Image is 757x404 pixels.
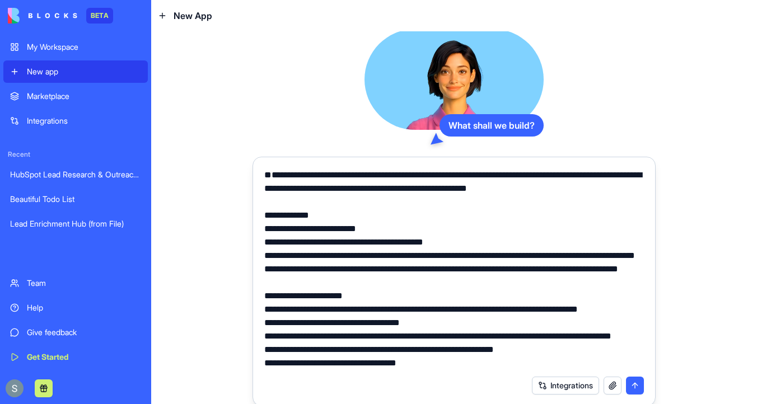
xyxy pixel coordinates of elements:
span: New App [174,9,212,22]
a: Team [3,272,148,294]
a: Give feedback [3,321,148,344]
div: Beautiful Todo List [10,194,141,205]
div: Marketplace [27,91,141,102]
button: Integrations [532,377,599,394]
div: My Workspace [27,41,141,53]
div: Integrations [27,115,141,126]
div: HubSpot Lead Research & Outreach Engine [10,169,141,180]
div: Get Started [27,351,141,363]
div: Lead Enrichment Hub (from File) [10,218,141,229]
span: Recent [3,150,148,159]
a: Beautiful Todo List [3,188,148,210]
img: logo [8,8,77,24]
a: Get Started [3,346,148,368]
a: Help [3,297,148,319]
a: My Workspace [3,36,148,58]
div: Give feedback [27,327,141,338]
a: BETA [8,8,113,24]
a: HubSpot Lead Research & Outreach Engine [3,163,148,186]
div: Help [27,302,141,313]
a: Lead Enrichment Hub (from File) [3,213,148,235]
div: New app [27,66,141,77]
div: BETA [86,8,113,24]
a: Integrations [3,110,148,132]
img: ACg8ocKnDTHbS00rqwWSHQfXf8ia04QnQtz5EDX_Ef5UNrjqV-k=s96-c [6,379,24,397]
div: Team [27,278,141,289]
div: What shall we build? [440,114,544,137]
a: New app [3,60,148,83]
a: Marketplace [3,85,148,107]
